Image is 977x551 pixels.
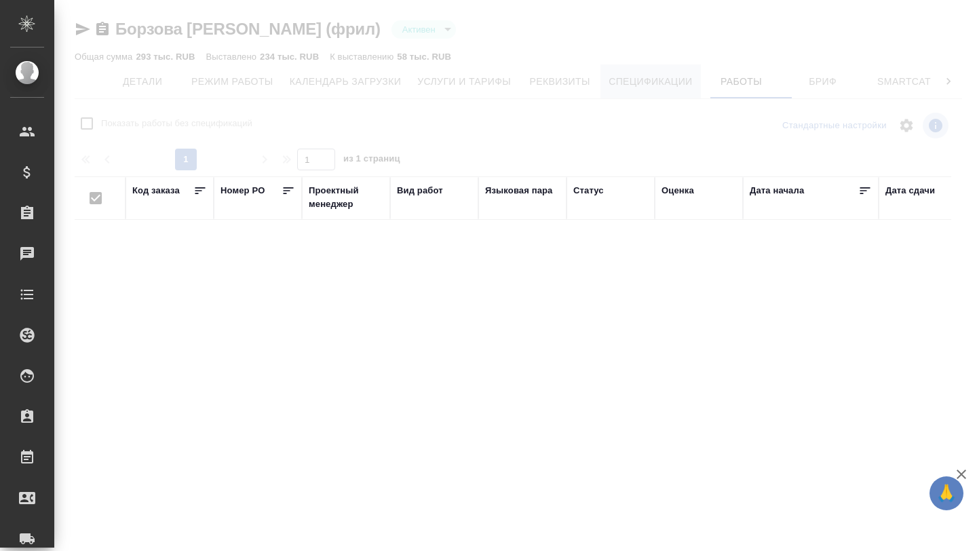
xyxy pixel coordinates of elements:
div: Статус [573,184,604,197]
div: Проектный менеджер [309,184,383,211]
div: Оценка [662,184,694,197]
div: Дата сдачи [885,184,935,197]
span: 🙏 [935,479,958,508]
div: Языковая пара [485,184,553,197]
button: 🙏 [930,476,963,510]
div: Код заказа [132,184,180,197]
div: Вид работ [397,184,443,197]
div: Дата начала [750,184,804,197]
div: Номер PO [221,184,265,197]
